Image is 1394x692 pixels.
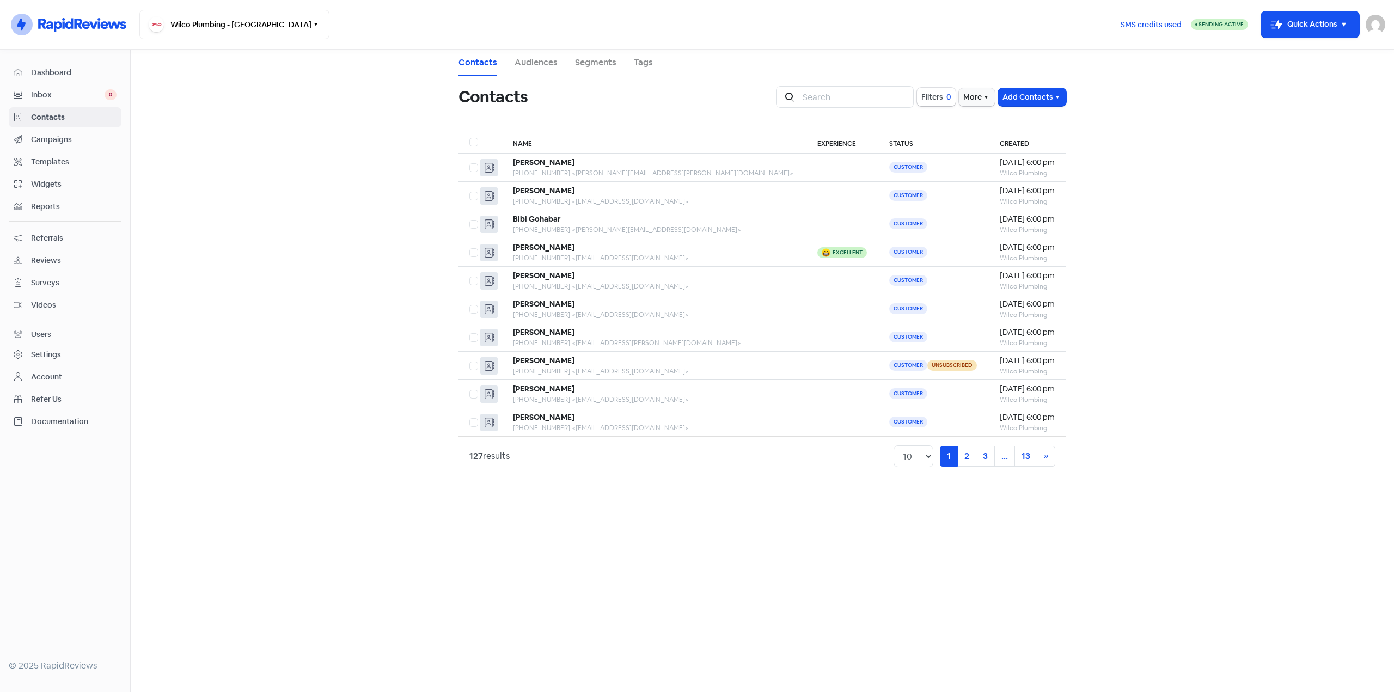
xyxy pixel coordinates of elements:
span: 0 [944,91,951,103]
input: Search [796,86,914,108]
a: 13 [1014,446,1037,467]
div: [DATE] 6:00 pm [1000,213,1055,225]
div: Account [31,371,62,383]
div: Wilco Plumbing [1000,197,1055,206]
span: Campaigns [31,134,117,145]
span: Customer [889,303,927,314]
b: Bibi Gohabar [513,214,561,224]
span: » [1044,450,1048,462]
span: SMS credits used [1121,19,1182,30]
a: Refer Us [9,389,121,409]
div: Settings [31,349,61,360]
a: Settings [9,345,121,365]
a: Segments [575,56,616,69]
div: [DATE] 6:00 pm [1000,157,1055,168]
div: [PHONE_NUMBER] <[EMAIL_ADDRESS][DOMAIN_NAME]> [513,366,796,376]
span: Customer [889,275,927,286]
span: Contacts [31,112,117,123]
div: [PHONE_NUMBER] <[EMAIL_ADDRESS][DOMAIN_NAME]> [513,423,796,433]
span: Surveys [31,277,117,289]
span: Dashboard [31,67,117,78]
th: Name [502,131,806,154]
div: [PHONE_NUMBER] <[PERSON_NAME][EMAIL_ADDRESS][DOMAIN_NAME]> [513,225,796,235]
span: Referrals [31,232,117,244]
a: Inbox 0 [9,85,121,105]
div: [PHONE_NUMBER] <[EMAIL_ADDRESS][PERSON_NAME][DOMAIN_NAME]> [513,338,796,348]
span: Customer [889,388,927,399]
div: Wilco Plumbing [1000,423,1055,433]
div: Wilco Plumbing [1000,395,1055,405]
a: Contacts [9,107,121,127]
a: Account [9,367,121,387]
a: Campaigns [9,130,121,150]
div: results [469,450,510,463]
a: Audiences [515,56,558,69]
span: 0 [105,89,117,100]
span: Unsubscribed [927,360,977,371]
button: Quick Actions [1261,11,1359,38]
div: [DATE] 6:00 pm [1000,327,1055,338]
b: [PERSON_NAME] [513,271,574,280]
span: Customer [889,417,927,427]
a: ... [994,446,1015,467]
span: Customer [889,332,927,342]
div: [DATE] 6:00 pm [1000,298,1055,310]
th: Status [878,131,989,154]
div: [DATE] 6:00 pm [1000,270,1055,281]
div: [PHONE_NUMBER] <[PERSON_NAME][EMAIL_ADDRESS][PERSON_NAME][DOMAIN_NAME]> [513,168,796,178]
div: [PHONE_NUMBER] <[EMAIL_ADDRESS][DOMAIN_NAME]> [513,253,796,263]
div: Wilco Plumbing [1000,281,1055,291]
div: [PHONE_NUMBER] <[EMAIL_ADDRESS][DOMAIN_NAME]> [513,197,796,206]
a: SMS credits used [1111,18,1191,29]
a: 3 [976,446,995,467]
b: [PERSON_NAME] [513,186,574,195]
div: [DATE] 6:00 pm [1000,412,1055,423]
span: Reviews [31,255,117,266]
a: Tags [634,56,653,69]
div: Wilco Plumbing [1000,225,1055,235]
div: [PHONE_NUMBER] <[EMAIL_ADDRESS][DOMAIN_NAME]> [513,310,796,320]
iframe: chat widget [1348,648,1383,681]
div: [PHONE_NUMBER] <[EMAIL_ADDRESS][DOMAIN_NAME]> [513,281,796,291]
div: Users [31,329,51,340]
img: User [1366,15,1385,34]
a: Next [1037,446,1055,467]
b: [PERSON_NAME] [513,327,574,337]
a: Documentation [9,412,121,432]
a: 2 [957,446,976,467]
a: Videos [9,295,121,315]
b: [PERSON_NAME] [513,299,574,309]
span: Refer Us [31,394,117,405]
div: Wilco Plumbing [1000,253,1055,263]
span: Customer [889,218,927,229]
button: Wilco Plumbing - [GEOGRAPHIC_DATA] [139,10,329,39]
div: [DATE] 6:00 pm [1000,355,1055,366]
a: Reports [9,197,121,217]
div: [DATE] 6:00 pm [1000,185,1055,197]
div: [PHONE_NUMBER] <[EMAIL_ADDRESS][DOMAIN_NAME]> [513,395,796,405]
a: Users [9,324,121,345]
div: © 2025 RapidReviews [9,659,121,672]
b: [PERSON_NAME] [513,412,574,422]
span: Reports [31,201,117,212]
span: Documentation [31,416,117,427]
th: Created [989,131,1066,154]
div: Wilco Plumbing [1000,366,1055,376]
a: Sending Active [1191,18,1248,31]
a: Dashboard [9,63,121,83]
div: Excellent [833,250,863,255]
span: Videos [31,299,117,311]
h1: Contacts [458,79,528,114]
b: [PERSON_NAME] [513,356,574,365]
strong: 127 [469,450,483,462]
button: More [959,88,995,106]
span: Sending Active [1199,21,1244,28]
div: Wilco Plumbing [1000,168,1055,178]
span: Customer [889,247,927,258]
div: [DATE] 6:00 pm [1000,383,1055,395]
span: Inbox [31,89,105,101]
span: Templates [31,156,117,168]
span: Widgets [31,179,117,190]
div: Wilco Plumbing [1000,310,1055,320]
a: Widgets [9,174,121,194]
